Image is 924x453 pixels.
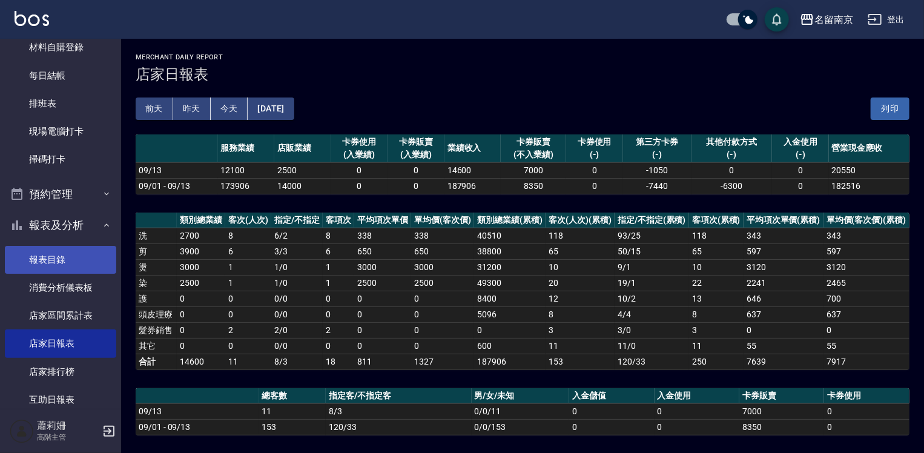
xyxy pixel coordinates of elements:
h3: 店家日報表 [136,66,909,83]
td: 597 [744,243,823,259]
td: 0 [388,162,444,178]
td: 11 / 0 [615,338,689,354]
td: 597 [823,243,909,259]
td: 0 [177,322,225,338]
td: 0/0/11 [472,403,570,419]
td: 22 [689,275,744,291]
button: 昨天 [173,98,211,120]
td: 9 / 1 [615,259,689,275]
td: 0 [744,322,823,338]
td: 0 [772,162,829,178]
td: 2500 [411,275,474,291]
td: 1 / 0 [271,259,323,275]
td: 0 [354,338,411,354]
th: 單均價(客次價) [411,213,474,228]
div: (-) [626,148,688,161]
td: 6 [225,243,271,259]
td: 31200 [474,259,546,275]
td: 3900 [177,243,225,259]
td: 3000 [177,259,225,275]
th: 入金儲值 [569,388,654,404]
div: 卡券販賣 [504,136,563,148]
th: 指定/不指定 [271,213,323,228]
td: 13 [689,291,744,306]
td: -7440 [623,178,691,194]
td: 0 [354,322,411,338]
td: 0 [354,291,411,306]
td: 7917 [823,354,909,369]
td: 剪 [136,243,177,259]
h2: Merchant Daily Report [136,53,909,61]
td: 髮券銷售 [136,322,177,338]
td: 頭皮理療 [136,306,177,322]
td: 3 / 3 [271,243,323,259]
th: 卡券販賣 [739,388,824,404]
td: 11 [546,338,615,354]
th: 單均價(客次價)(累積) [823,213,909,228]
td: -1050 [623,162,691,178]
td: 12 [546,291,615,306]
th: 入金使用 [655,388,739,404]
td: 8 [323,228,354,243]
div: 入金使用 [775,136,826,148]
td: 8400 [474,291,546,306]
td: 0 [354,306,411,322]
td: 6 / 2 [271,228,323,243]
a: 店家排行榜 [5,358,116,386]
th: 服務業績 [218,134,275,163]
td: 646 [744,291,823,306]
a: 掃碼打卡 [5,145,116,173]
td: 93 / 25 [615,228,689,243]
th: 平均項次單價 [354,213,411,228]
td: 2465 [823,275,909,291]
td: 7639 [744,354,823,369]
div: 其他付款方式 [695,136,769,148]
td: 20550 [829,162,909,178]
td: 2500 [354,275,411,291]
td: 0 / 0 [271,291,323,306]
td: 65 [546,243,615,259]
td: 0 [411,338,474,354]
td: 0 [177,291,225,306]
td: 10 [546,259,615,275]
td: 1 [323,259,354,275]
td: 338 [411,228,474,243]
td: 20 [546,275,615,291]
td: 0 [569,403,654,419]
div: 卡券使用 [569,136,620,148]
td: 0 [331,178,388,194]
td: 09/13 [136,162,218,178]
a: 消費分析儀表板 [5,274,116,302]
table: a dense table [136,388,909,435]
td: 2500 [177,275,225,291]
button: [DATE] [248,98,294,120]
a: 現場電腦打卡 [5,117,116,145]
td: 其它 [136,338,177,354]
td: 55 [744,338,823,354]
td: 0 [474,322,546,338]
a: 報表目錄 [5,246,116,274]
td: 1 [225,275,271,291]
th: 類別總業績 [177,213,225,228]
td: 3 / 0 [615,322,689,338]
td: 8/3 [326,403,471,419]
td: 338 [354,228,411,243]
div: 卡券使用 [334,136,385,148]
td: 50 / 15 [615,243,689,259]
a: 每日結帳 [5,62,116,90]
a: 排班表 [5,90,116,117]
td: 11 [225,354,271,369]
td: 燙 [136,259,177,275]
td: 40510 [474,228,546,243]
td: 09/13 [136,403,259,419]
td: 0 / 0 [271,338,323,354]
button: 名留南京 [795,7,858,32]
td: 8 [689,306,744,322]
td: 600 [474,338,546,354]
td: 11 [689,338,744,354]
td: 2 [225,322,271,338]
button: 前天 [136,98,173,120]
td: 0 [566,162,623,178]
td: 118 [689,228,744,243]
td: 7000 [501,162,566,178]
